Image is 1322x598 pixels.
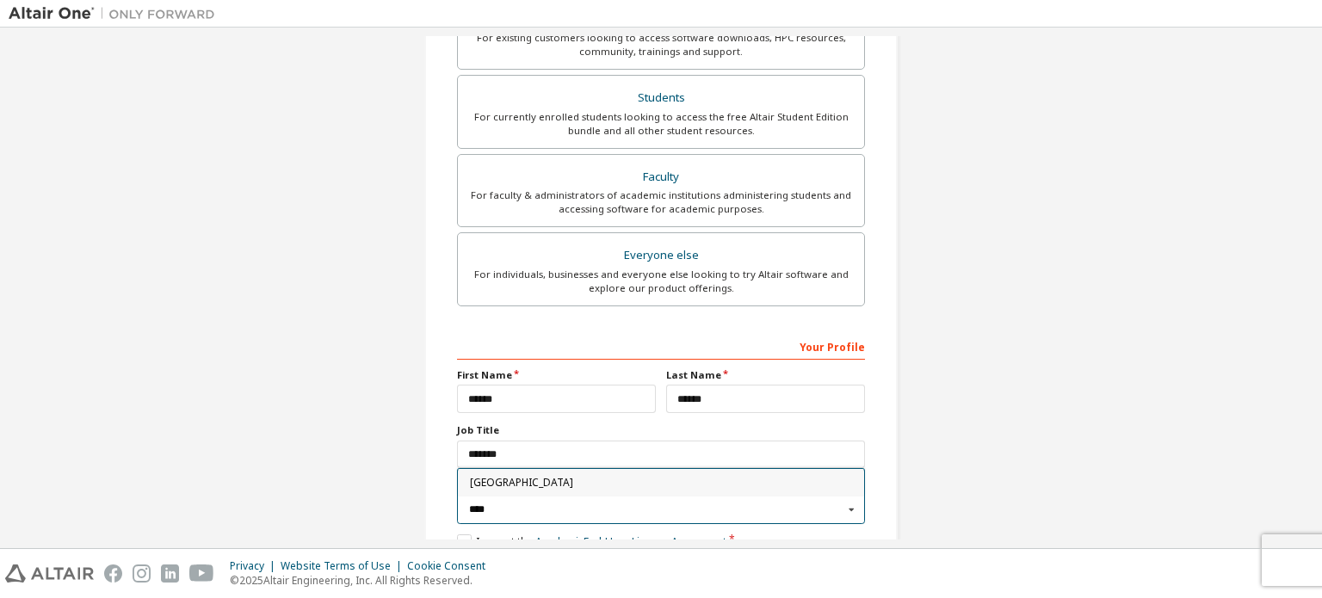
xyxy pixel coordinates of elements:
a: Academic End-User License Agreement [535,534,726,549]
img: facebook.svg [104,564,122,583]
div: Privacy [230,559,281,573]
div: Everyone else [468,244,854,268]
img: instagram.svg [133,564,151,583]
div: For currently enrolled students looking to access the free Altair Student Edition bundle and all ... [468,110,854,138]
div: For faculty & administrators of academic institutions administering students and accessing softwa... [468,188,854,216]
label: I accept the [457,534,726,549]
div: Faculty [468,165,854,189]
div: Students [468,86,854,110]
img: altair_logo.svg [5,564,94,583]
label: Job Title [457,423,865,437]
div: For individuals, businesses and everyone else looking to try Altair software and explore our prod... [468,268,854,295]
img: youtube.svg [189,564,214,583]
label: First Name [457,368,656,382]
img: Altair One [9,5,224,22]
div: Your Profile [457,332,865,360]
div: Website Terms of Use [281,559,407,573]
label: Last Name [666,368,865,382]
img: linkedin.svg [161,564,179,583]
p: © 2025 Altair Engineering, Inc. All Rights Reserved. [230,573,496,588]
span: [GEOGRAPHIC_DATA] [470,478,853,488]
div: Cookie Consent [407,559,496,573]
div: For existing customers looking to access software downloads, HPC resources, community, trainings ... [468,31,854,59]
